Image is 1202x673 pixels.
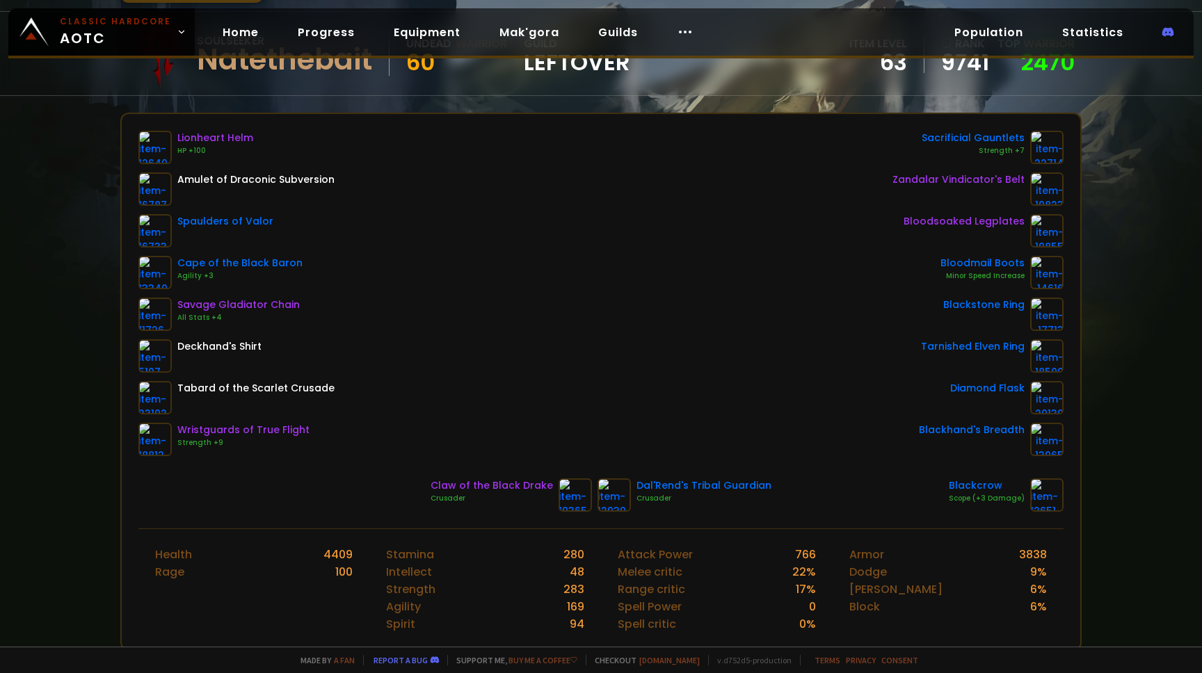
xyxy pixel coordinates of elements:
[138,131,172,164] img: item-12640
[386,615,415,633] div: Spirit
[949,493,1025,504] div: Scope (+3 Damage)
[406,47,435,78] span: 60
[524,52,630,73] span: LEFTOVER
[334,655,355,665] a: a fan
[795,546,816,563] div: 766
[383,18,472,47] a: Equipment
[796,581,816,598] div: 17 %
[849,52,907,73] div: 63
[618,598,682,615] div: Spell Power
[488,18,570,47] a: Mak'gora
[921,339,1025,354] div: Tarnished Elven Ring
[1030,598,1047,615] div: 6 %
[563,581,584,598] div: 283
[177,339,262,354] div: Deckhand's Shirt
[287,18,366,47] a: Progress
[639,655,700,665] a: [DOMAIN_NAME]
[292,655,355,665] span: Made by
[177,270,303,282] div: Agility +3
[1030,563,1047,581] div: 9 %
[138,214,172,248] img: item-16733
[563,546,584,563] div: 280
[941,52,989,73] a: 9741
[636,493,771,504] div: Crusader
[1030,581,1047,598] div: 6 %
[618,546,693,563] div: Attack Power
[618,563,682,581] div: Melee critic
[386,598,421,615] div: Agility
[636,478,771,493] div: Dal'Rend's Tribal Guardian
[138,381,172,414] img: item-23192
[177,145,253,156] div: HP +100
[587,18,649,47] a: Guilds
[598,478,631,512] img: item-12939
[138,423,172,456] img: item-18812
[335,563,353,581] div: 100
[943,298,1025,312] div: Blackstone Ring
[1030,423,1064,456] img: item-13965
[1030,256,1064,289] img: item-14616
[431,493,553,504] div: Crusader
[1030,131,1064,164] img: item-22714
[374,655,428,665] a: Report a bug
[618,615,676,633] div: Spell critic
[849,563,887,581] div: Dodge
[849,598,880,615] div: Block
[1030,214,1064,248] img: item-19855
[138,172,172,206] img: item-16787
[892,172,1025,187] div: Zandalar Vindicator's Belt
[809,598,816,615] div: 0
[1021,47,1075,78] a: 2470
[177,298,300,312] div: Savage Gladiator Chain
[447,655,577,665] span: Support me,
[1030,339,1064,373] img: item-18500
[881,655,918,665] a: Consent
[904,214,1025,229] div: Bloodsoaked Legplates
[1030,172,1064,206] img: item-19823
[846,655,876,665] a: Privacy
[177,214,273,229] div: Spaulders of Valor
[1051,18,1135,47] a: Statistics
[708,655,792,665] span: v. d752d5 - production
[940,270,1025,282] div: Minor Speed Increase
[919,423,1025,437] div: Blackhand's Breadth
[1030,478,1064,512] img: item-12651
[155,563,184,581] div: Rage
[570,563,584,581] div: 48
[508,655,577,665] a: Buy me a coffee
[138,339,172,373] img: item-5107
[618,581,685,598] div: Range critic
[586,655,700,665] span: Checkout
[323,546,353,563] div: 4409
[177,172,335,187] div: Amulet of Draconic Subversion
[177,437,310,448] div: Strength +9
[60,15,171,49] span: AOTC
[1030,298,1064,331] img: item-17713
[386,581,435,598] div: Strength
[922,145,1025,156] div: Strength +7
[177,256,303,270] div: Cape of the Black Baron
[922,131,1025,145] div: Sacrificial Gauntlets
[559,478,592,512] img: item-19365
[799,615,816,633] div: 0 %
[177,381,335,396] div: Tabard of the Scarlet Crusade
[431,478,553,493] div: Claw of the Black Drake
[1019,546,1047,563] div: 3838
[177,131,253,145] div: Lionheart Helm
[815,655,840,665] a: Terms
[940,256,1025,270] div: Bloodmail Boots
[177,423,310,437] div: Wristguards of True Flight
[849,546,884,563] div: Armor
[138,256,172,289] img: item-13340
[386,563,432,581] div: Intellect
[211,18,270,47] a: Home
[60,15,171,28] small: Classic Hardcore
[1030,381,1064,414] img: item-20130
[849,581,943,598] div: [PERSON_NAME]
[943,18,1034,47] a: Population
[177,312,300,323] div: All Stats +4
[524,35,630,73] div: guild
[197,49,372,70] div: Natethebait
[8,8,195,56] a: Classic HardcoreAOTC
[386,546,434,563] div: Stamina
